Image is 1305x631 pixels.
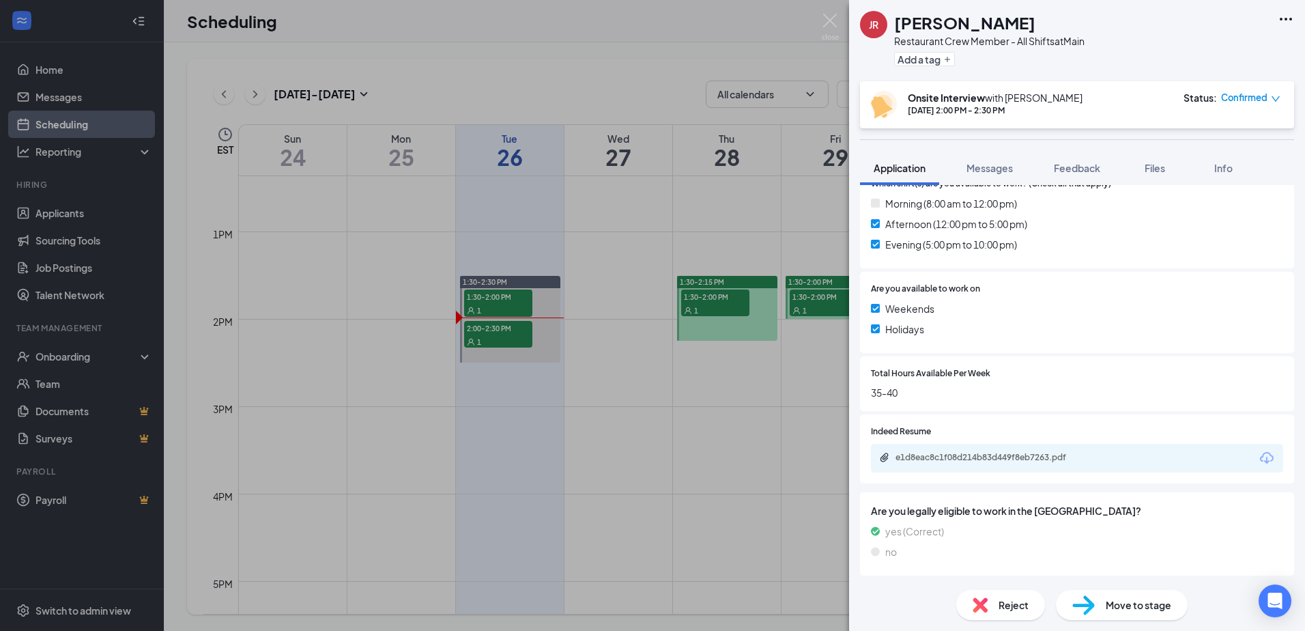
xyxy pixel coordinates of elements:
[894,34,1085,48] div: Restaurant Crew Member - All Shifts at Main
[885,237,1017,252] span: Evening (5:00 pm to 10:00 pm)
[1221,91,1267,104] span: Confirmed
[885,322,924,337] span: Holidays
[1145,162,1165,174] span: Files
[871,503,1283,518] span: Are you legally eligible to work in the [GEOGRAPHIC_DATA]?
[885,544,897,559] span: no
[871,425,931,438] span: Indeed Resume
[885,301,934,316] span: Weekends
[871,385,1283,400] span: 35-40
[871,283,980,296] span: Are you available to work on
[943,55,951,64] svg: Plus
[879,452,890,463] svg: Paperclip
[885,196,1017,211] span: Morning (8:00 am to 12:00 pm)
[999,598,1029,613] span: Reject
[895,452,1087,463] div: e1d8eac8c1f08d214b83d449f8eb7263.pdf
[894,52,955,66] button: PlusAdd a tag
[908,92,985,104] b: Onsite Interview
[1278,11,1294,27] svg: Ellipses
[1271,94,1280,104] span: down
[885,216,1027,232] span: Afternoon (12:00 pm to 5:00 pm)
[1106,598,1171,613] span: Move to stage
[966,162,1013,174] span: Messages
[908,91,1082,104] div: with [PERSON_NAME]
[1054,162,1100,174] span: Feedback
[1214,162,1233,174] span: Info
[908,104,1082,116] div: [DATE] 2:00 PM - 2:30 PM
[1259,450,1275,466] svg: Download
[894,11,1035,34] h1: [PERSON_NAME]
[879,452,1100,465] a: Paperclipe1d8eac8c1f08d214b83d449f8eb7263.pdf
[869,18,878,31] div: JR
[874,162,926,174] span: Application
[1259,585,1291,617] div: Open Intercom Messenger
[1184,91,1217,104] div: Status :
[871,367,990,380] span: Total Hours Available Per Week
[885,524,944,539] span: yes (Correct)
